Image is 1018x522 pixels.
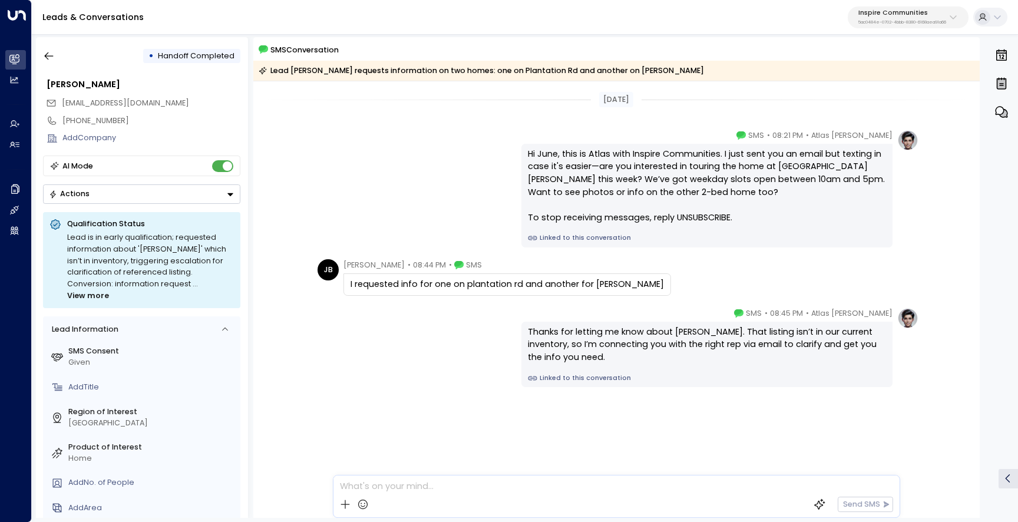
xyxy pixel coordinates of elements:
[68,382,236,393] div: AddTitle
[48,324,118,335] div: Lead Information
[270,44,339,56] span: SMS Conversation
[68,418,236,429] div: [GEOGRAPHIC_DATA]
[67,232,234,302] div: Lead is in early qualification; requested information about '[PERSON_NAME]' which isn’t in invent...
[528,374,886,383] a: Linked to this conversation
[43,184,240,204] button: Actions
[746,308,762,319] span: SMS
[68,407,236,418] label: Region of Interest
[68,477,236,488] div: AddNo. of People
[42,11,144,23] a: Leads & Conversations
[528,233,886,243] a: Linked to this conversation
[43,184,240,204] div: Button group with a nested menu
[408,259,411,271] span: •
[68,442,236,453] label: Product of Interest
[858,20,946,25] p: 5ac0484e-0702-4bbb-8380-6168aea91a66
[158,51,234,61] span: Handoff Completed
[806,130,809,141] span: •
[62,133,240,144] div: AddCompany
[806,308,809,319] span: •
[343,259,405,271] span: [PERSON_NAME]
[68,503,236,514] div: AddArea
[897,308,918,329] img: profile-logo.png
[748,130,764,141] span: SMS
[848,6,969,28] button: Inspire Communities5ac0484e-0702-4bbb-8380-6168aea91a66
[47,78,240,91] div: [PERSON_NAME]
[148,47,154,65] div: •
[528,148,886,224] div: Hi June, this is Atlas with Inspire Communities. I just sent you an email but texting in case it'...
[62,160,93,172] div: AI Mode
[259,65,704,77] div: Lead [PERSON_NAME] requests information on two homes: one on Plantation Rd and another on [PERSON...
[62,98,189,109] span: junelavar@yahoo.com
[62,115,240,127] div: [PHONE_NUMBER]
[466,259,482,271] span: SMS
[67,219,234,229] p: Qualification Status
[765,308,768,319] span: •
[599,92,633,107] div: [DATE]
[770,308,803,319] span: 08:45 PM
[528,326,886,364] div: Thanks for letting me know about [PERSON_NAME]. That listing isn’t in our current inventory, so I...
[858,9,946,16] p: Inspire Communities
[811,130,893,141] span: Atlas [PERSON_NAME]
[68,346,236,357] label: SMS Consent
[68,453,236,464] div: Home
[68,357,236,368] div: Given
[772,130,803,141] span: 08:21 PM
[318,259,339,280] div: JB
[897,130,918,151] img: profile-logo.png
[67,290,109,302] span: View more
[413,259,446,271] span: 08:44 PM
[62,98,189,108] span: [EMAIL_ADDRESS][DOMAIN_NAME]
[811,308,893,319] span: Atlas [PERSON_NAME]
[767,130,770,141] span: •
[449,259,452,271] span: •
[49,189,90,199] div: Actions
[351,278,664,291] div: I requested info for one on plantation rd and another for [PERSON_NAME]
